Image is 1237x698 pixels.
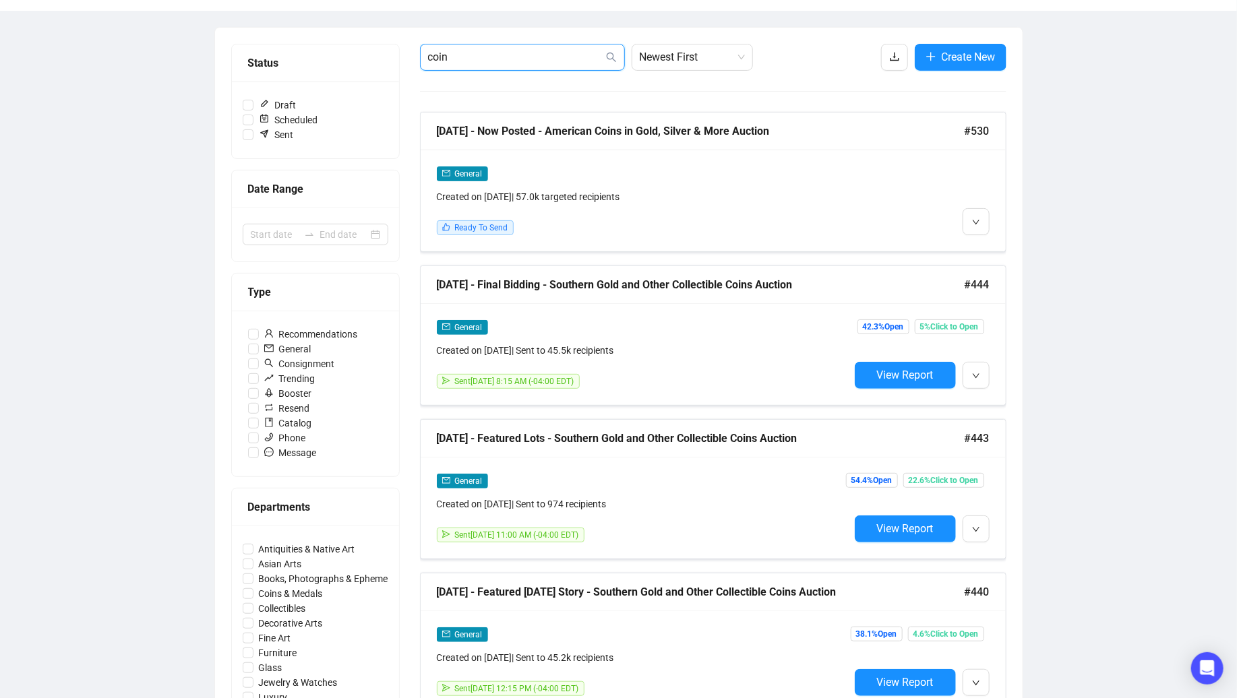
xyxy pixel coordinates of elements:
span: mail [442,476,450,484]
span: Sent [DATE] 12:15 PM (-04:00 EDT) [455,684,579,693]
span: Newest First [640,44,745,70]
span: to [304,229,315,240]
span: General [455,476,483,486]
div: Created on [DATE] | Sent to 45.5k recipients [437,343,849,358]
span: 5% Click to Open [915,319,984,334]
span: General [455,630,483,639]
span: down [972,526,980,534]
span: mail [264,344,274,353]
span: rocket [264,388,274,398]
span: Resend [259,401,315,416]
a: [DATE] - Featured Lots - Southern Gold and Other Collectible Coins Auction#443mailGeneralCreated ... [420,419,1006,559]
span: 22.6% Click to Open [903,473,984,488]
span: #440 [965,583,990,600]
span: 42.3% Open [857,319,909,334]
span: message [264,447,274,457]
span: 4.6% Click to Open [908,627,984,641]
span: Sent [253,127,299,142]
a: [DATE] - Now Posted - American Coins in Gold, Silver & More Auction#530mailGeneralCreated on [DAT... [420,112,1006,252]
span: download [889,51,900,62]
span: Collectibles [253,601,311,616]
span: phone [264,433,274,442]
div: Date Range [248,181,383,197]
span: #530 [965,123,990,139]
span: Jewelry & Watches [253,675,343,690]
span: Asian Arts [253,557,307,571]
span: Decorative Arts [253,616,328,631]
div: Departments [248,499,383,515]
span: Coins & Medals [253,586,328,601]
span: Phone [259,431,311,445]
span: Message [259,445,322,460]
div: [DATE] - Now Posted - American Coins in Gold, Silver & More Auction [437,123,965,139]
div: [DATE] - Final Bidding - Southern Gold and Other Collectible Coins Auction [437,276,965,293]
span: General [455,323,483,332]
span: mail [442,169,450,177]
div: Status [248,55,383,71]
span: #444 [965,276,990,293]
span: user [264,329,274,338]
span: Furniture [253,645,303,660]
span: Booster [259,386,318,401]
button: View Report [855,362,956,389]
span: Catalog [259,416,318,431]
div: Created on [DATE] | 57.0k targeted recipients [437,189,849,204]
span: Sent [DATE] 8:15 AM (-04:00 EDT) [455,377,574,386]
span: 54.4% Open [846,473,898,488]
span: search [606,52,617,63]
span: book [264,418,274,427]
span: General [259,342,317,356]
span: Trending [259,371,321,386]
div: [DATE] - Featured Lots - Southern Gold and Other Collectible Coins Auction [437,430,965,447]
div: Created on [DATE] | Sent to 974 recipients [437,497,849,511]
div: Created on [DATE] | Sent to 45.2k recipients [437,650,849,665]
span: Glass [253,660,288,675]
span: Consignment [259,356,340,371]
span: View Report [877,522,934,535]
span: Scheduled [253,113,324,127]
span: #443 [965,430,990,447]
span: Recommendations [259,327,363,342]
button: Create New [915,44,1006,71]
span: Ready To Send [455,223,508,232]
span: Antiquities & Native Art [253,542,361,557]
span: send [442,684,450,692]
span: View Report [877,676,934,689]
span: send [442,530,450,538]
span: Books, Photographs & Ephemera [253,571,402,586]
span: down [972,218,980,226]
div: Type [248,284,383,300]
span: mail [442,630,450,638]
span: Draft [253,98,302,113]
div: [DATE] - Featured [DATE] Story - Southern Gold and Other Collectible Coins Auction [437,583,965,600]
span: General [455,169,483,179]
span: Fine Art [253,631,297,645]
span: plus [926,51,936,62]
span: rise [264,373,274,383]
input: End date [320,227,368,242]
span: down [972,372,980,380]
span: Sent [DATE] 11:00 AM (-04:00 EDT) [455,530,579,540]
span: retweet [264,403,274,412]
a: [DATE] - Final Bidding - Southern Gold and Other Collectible Coins Auction#444mailGeneralCreated ... [420,265,1006,406]
span: swap-right [304,229,315,240]
span: like [442,223,450,231]
span: View Report [877,369,934,381]
span: down [972,679,980,687]
span: search [264,358,274,368]
div: Open Intercom Messenger [1191,652,1224,685]
span: mail [442,323,450,331]
span: send [442,377,450,385]
span: Create New [942,49,996,65]
input: Search Campaign... [428,49,603,65]
button: View Report [855,515,956,542]
button: View Report [855,669,956,696]
input: Start date [251,227,299,242]
span: 38.1% Open [851,627,903,641]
